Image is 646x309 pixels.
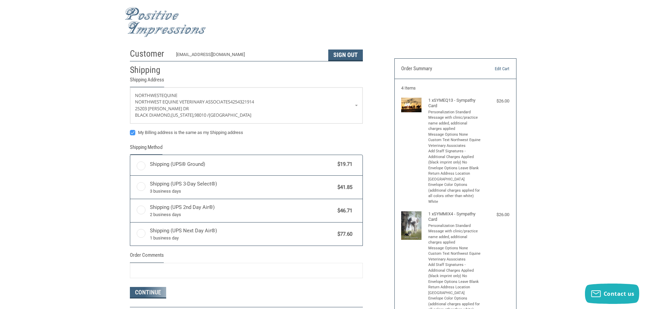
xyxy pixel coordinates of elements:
span: $46.71 [334,207,353,215]
span: Contact us [604,290,634,297]
button: Continue [130,287,166,298]
span: 1 business day [150,235,334,242]
span: 4254321914 [230,99,254,105]
img: Positive Impressions [125,7,206,37]
span: NORTHWEST EQUINE VETERINARY ASSOCIATES [135,99,230,105]
h4: 1 x SYMMIX4 - Sympathy Card [428,211,481,223]
label: My Billing address is the same as my Shipping address [130,130,363,135]
span: 25203 [PERSON_NAME] DR [135,105,189,112]
h4: 1 x SYMEQ13 - Sympathy Card [428,98,481,109]
span: 98010 / [194,112,209,118]
span: Shipping (UPS Next Day Air®) [150,227,334,241]
div: $26.00 [482,98,509,104]
span: $19.71 [334,160,353,168]
span: NORTHWEST [135,92,161,98]
span: 3 business days [150,188,334,195]
h3: 4 Items [401,85,509,91]
li: Return Address Location [GEOGRAPHIC_DATA] [428,285,481,296]
div: [EMAIL_ADDRESS][DOMAIN_NAME] [176,51,321,61]
h3: Order Summary [401,65,475,72]
a: Edit Cart [475,65,509,72]
legend: Shipping Address [130,76,164,87]
span: Shipping (UPS 2nd Day Air®) [150,204,334,218]
button: Sign Out [328,50,363,61]
li: Add Staff Signatures - Additional Charges Applied (black imprint only) No [428,262,481,279]
li: Personalization Standard Message with clinic/practice name added, additional charges applied [428,223,481,246]
span: [US_STATE], [171,112,194,118]
button: Contact us [585,284,639,304]
span: EQUINE [161,92,177,98]
a: Enter or select a different address [130,88,363,123]
h2: Customer [130,48,170,59]
legend: Shipping Method [130,143,162,155]
span: Shipping (UPS® Ground) [150,160,334,168]
li: Message Options None [428,246,481,251]
li: Envelope Options Leave Blank [428,166,481,171]
legend: Order Comments [130,251,164,263]
li: Add Staff Signatures - Additional Charges Applied (black imprint only) No [428,149,481,166]
li: Custom Text Northwest Equine Veterinary Associates [428,251,481,262]
h2: Shipping [130,64,170,76]
span: Shipping (UPS 3-Day Select®) [150,180,334,194]
span: 2 business days [150,211,334,218]
span: $41.85 [334,184,353,191]
div: $26.00 [482,211,509,218]
li: Custom Text Northwest Equine Veterinary Associates [428,137,481,149]
li: Personalization Standard Message with clinic/practice name added, additional charges applied [428,110,481,132]
li: Envelope Options Leave Blank [428,279,481,285]
li: Message Options None [428,132,481,138]
li: Envelope Color Options (additional charges applied for all colors other than white) White [428,182,481,205]
span: [GEOGRAPHIC_DATA] [209,112,251,118]
span: BLACK DIAMOND, [135,112,171,118]
span: $77.60 [334,230,353,238]
li: Return Address Location [GEOGRAPHIC_DATA] [428,171,481,182]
